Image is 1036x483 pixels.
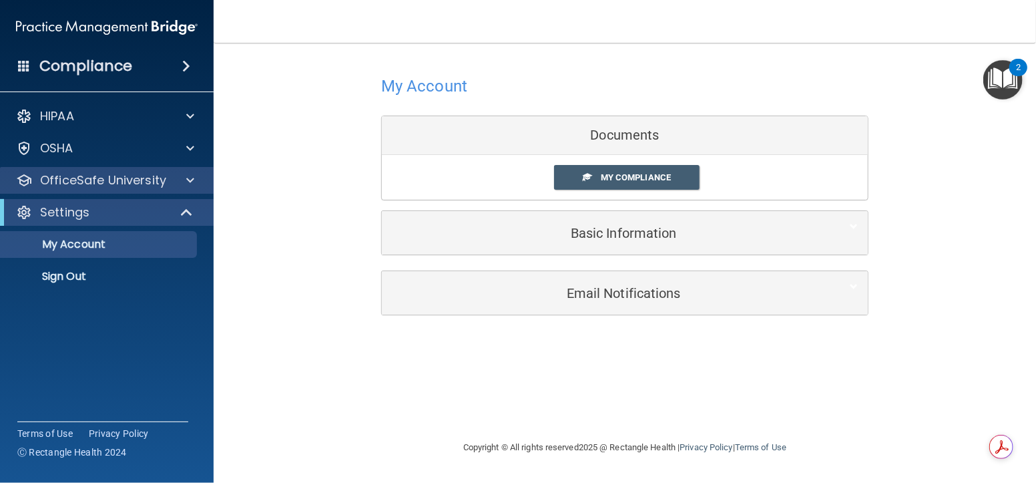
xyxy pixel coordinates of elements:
h5: Email Notifications [392,286,817,301]
h4: My Account [381,77,467,95]
div: 2 [1016,67,1021,85]
span: My Compliance [601,172,671,182]
h5: Basic Information [392,226,817,240]
p: Settings [40,204,89,220]
div: Documents [382,116,868,155]
a: Settings [16,204,194,220]
p: My Account [9,238,191,251]
button: Open Resource Center, 2 new notifications [983,60,1023,100]
a: Terms of Use [17,427,73,440]
h4: Compliance [39,57,132,75]
a: OSHA [16,140,194,156]
a: Email Notifications [392,278,858,308]
a: Privacy Policy [89,427,149,440]
a: Privacy Policy [680,442,732,452]
a: Basic Information [392,218,858,248]
p: Sign Out [9,270,191,283]
img: PMB logo [16,14,198,41]
a: Terms of Use [735,442,786,452]
p: HIPAA [40,108,74,124]
p: OSHA [40,140,73,156]
a: HIPAA [16,108,194,124]
a: OfficeSafe University [16,172,194,188]
p: OfficeSafe University [40,172,166,188]
span: Ⓒ Rectangle Health 2024 [17,446,127,459]
div: Copyright © All rights reserved 2025 @ Rectangle Health | | [381,426,868,469]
